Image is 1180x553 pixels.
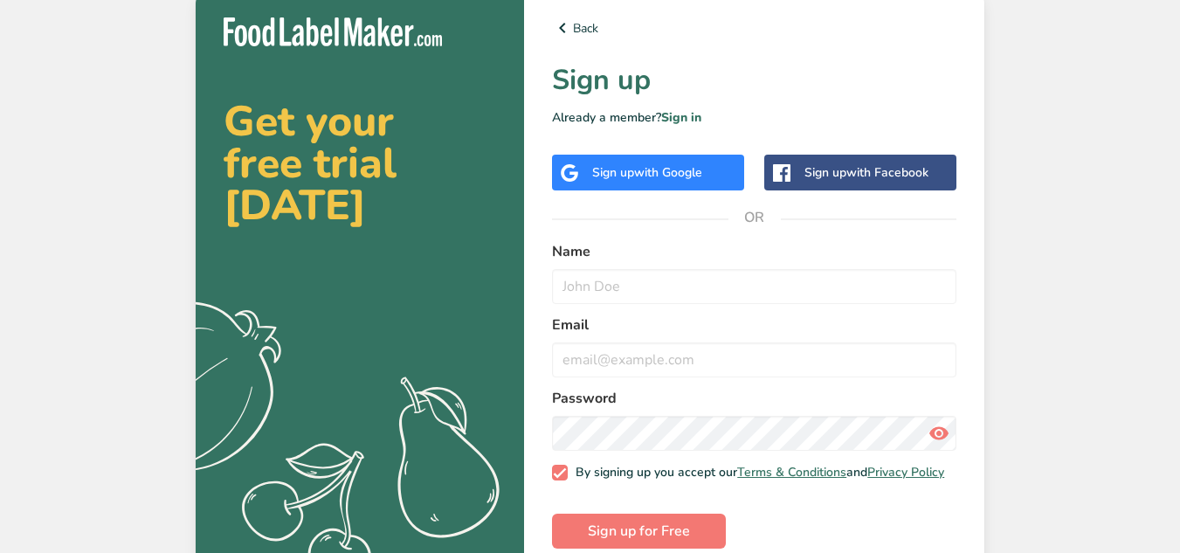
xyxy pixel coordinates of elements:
span: OR [728,191,781,244]
div: Sign up [592,163,702,182]
a: Back [552,17,956,38]
a: Terms & Conditions [737,464,846,480]
div: Sign up [804,163,928,182]
label: Email [552,315,956,335]
span: with Facebook [846,164,928,181]
input: email@example.com [552,342,956,377]
h2: Get your free trial [DATE] [224,100,496,226]
img: Food Label Maker [224,17,442,46]
label: Name [552,241,956,262]
span: Sign up for Free [588,521,690,542]
span: By signing up you accept our and [568,465,945,480]
button: Sign up for Free [552,514,726,549]
a: Sign in [661,109,701,126]
h1: Sign up [552,59,956,101]
a: Privacy Policy [867,464,944,480]
p: Already a member? [552,108,956,127]
span: with Google [634,164,702,181]
input: John Doe [552,269,956,304]
label: Password [552,388,956,409]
